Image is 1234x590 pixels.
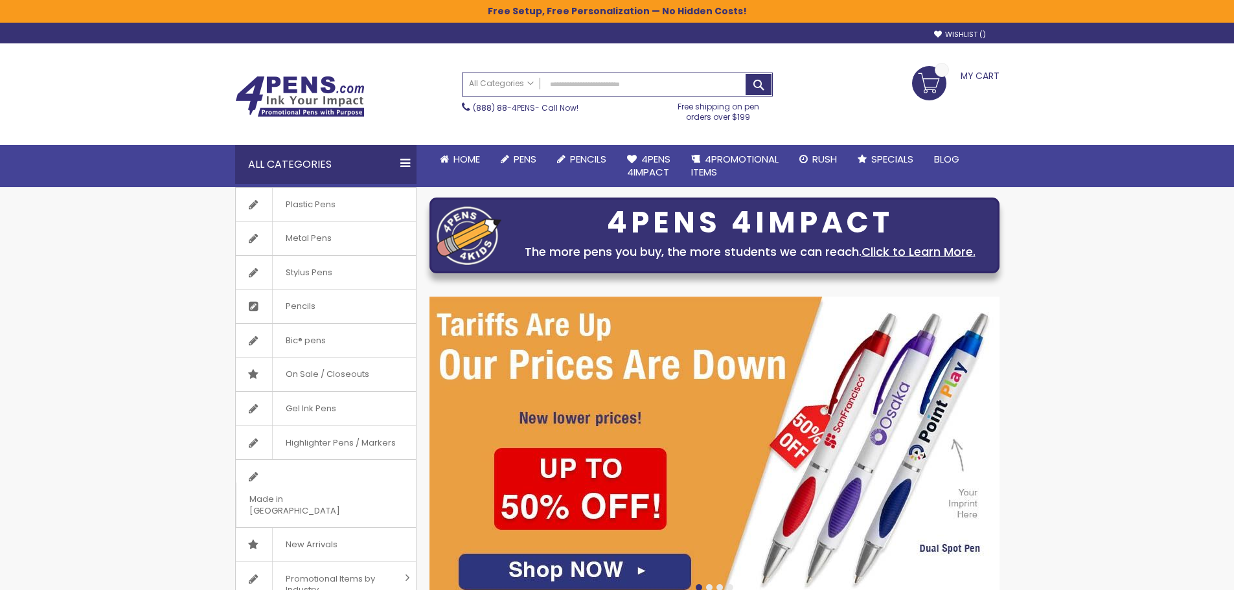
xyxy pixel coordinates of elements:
span: 4PROMOTIONAL ITEMS [691,152,779,179]
a: 4PROMOTIONALITEMS [681,145,789,187]
img: 4Pens Custom Pens and Promotional Products [235,76,365,117]
a: Stylus Pens [236,256,416,289]
a: On Sale / Closeouts [236,357,416,391]
a: Rush [789,145,847,174]
div: 4PENS 4IMPACT [508,209,992,236]
span: On Sale / Closeouts [272,357,382,391]
span: Metal Pens [272,221,345,255]
div: Free shipping on pen orders over $199 [664,96,773,122]
span: All Categories [469,78,534,89]
span: Specials [871,152,913,166]
span: Pens [514,152,536,166]
span: 4Pens 4impact [627,152,670,179]
span: Made in [GEOGRAPHIC_DATA] [236,482,383,527]
span: Stylus Pens [272,256,345,289]
a: Home [429,145,490,174]
span: Gel Ink Pens [272,392,349,425]
a: (888) 88-4PENS [473,102,535,113]
a: Highlighter Pens / Markers [236,426,416,460]
span: Pencils [272,289,328,323]
a: Click to Learn More. [862,244,976,260]
div: All Categories [235,145,417,184]
a: Plastic Pens [236,188,416,221]
img: four_pen_logo.png [437,206,501,265]
a: Pens [490,145,547,174]
a: Pencils [236,289,416,323]
span: Plastic Pens [272,188,348,221]
a: Pencils [547,145,617,174]
a: Wishlist [934,30,986,40]
a: Blog [924,145,970,174]
span: New Arrivals [272,528,350,562]
span: Rush [812,152,837,166]
a: Specials [847,145,924,174]
a: New Arrivals [236,528,416,562]
span: Home [453,152,480,166]
a: 4Pens4impact [617,145,681,187]
a: Made in [GEOGRAPHIC_DATA] [236,460,416,527]
span: Bic® pens [272,324,339,357]
a: Bic® pens [236,324,416,357]
span: Highlighter Pens / Markers [272,426,409,460]
span: Blog [934,152,959,166]
a: Gel Ink Pens [236,392,416,425]
span: Pencils [570,152,606,166]
a: Metal Pens [236,221,416,255]
a: All Categories [463,73,540,95]
div: The more pens you buy, the more students we can reach. [508,243,992,261]
span: - Call Now! [473,102,578,113]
